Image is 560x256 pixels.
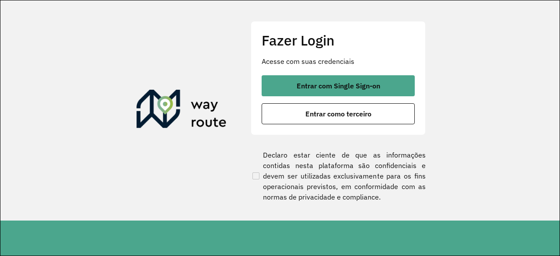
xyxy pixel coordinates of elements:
[262,32,415,49] h2: Fazer Login
[297,82,380,89] span: Entrar com Single Sign-on
[262,75,415,96] button: button
[262,103,415,124] button: button
[305,110,371,117] span: Entrar como terceiro
[262,56,415,67] p: Acesse com suas credenciais
[251,150,426,202] label: Declaro estar ciente de que as informações contidas nesta plataforma são confidenciais e devem se...
[136,90,227,132] img: Roteirizador AmbevTech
